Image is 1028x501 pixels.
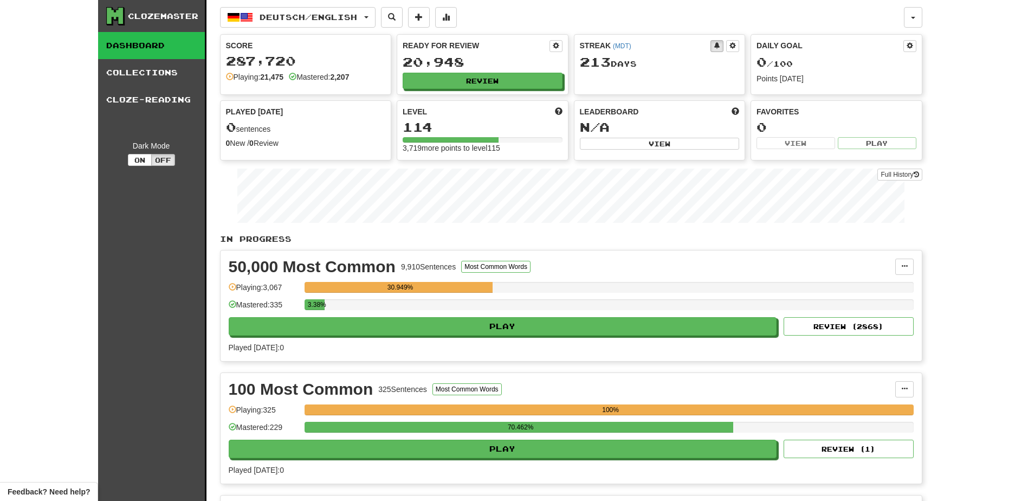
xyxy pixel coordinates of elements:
span: Played [DATE] [226,106,283,117]
span: / 100 [757,59,793,68]
div: Score [226,40,386,51]
button: Play [229,440,777,458]
span: This week in points, UTC [732,106,739,117]
button: Review (1) [784,440,914,458]
div: 20,948 [403,55,563,69]
div: Mastered: [289,72,349,82]
strong: 21,475 [260,73,283,81]
button: Off [151,154,175,166]
a: Dashboard [98,32,205,59]
a: Collections [98,59,205,86]
div: 100% [308,404,914,415]
button: Most Common Words [461,261,531,273]
div: 325 Sentences [378,384,427,395]
button: Review [403,73,563,89]
div: 0 [757,120,916,134]
span: N/A [580,119,610,134]
div: Mastered: 229 [229,422,299,440]
button: More stats [435,7,457,28]
div: 100 Most Common [229,381,373,397]
div: 3,719 more points to level 115 [403,143,563,153]
button: Play [838,137,916,149]
div: sentences [226,120,386,134]
div: Playing: 325 [229,404,299,422]
button: Add sentence to collection [408,7,430,28]
span: Played [DATE]: 0 [229,466,284,474]
span: 213 [580,54,611,69]
strong: 0 [226,139,230,147]
div: Daily Goal [757,40,903,52]
a: Cloze-Reading [98,86,205,113]
span: Deutsch / English [260,12,357,22]
div: 9,910 Sentences [401,261,456,272]
div: 70.462% [308,422,734,433]
span: Leaderboard [580,106,639,117]
div: New / Review [226,138,386,149]
a: Full History [877,169,922,181]
div: 114 [403,120,563,134]
span: 0 [226,119,236,134]
p: In Progress [220,234,922,245]
div: Points [DATE] [757,73,916,84]
span: Played [DATE]: 0 [229,343,284,352]
div: 50,000 Most Common [229,259,396,275]
strong: 2,207 [330,73,349,81]
button: Deutsch/English [220,7,376,28]
button: View [757,137,835,149]
span: Open feedback widget [8,486,90,497]
button: On [128,154,152,166]
a: (MDT) [613,42,631,50]
button: Review (2868) [784,317,914,336]
div: 3.38% [308,299,325,310]
button: Play [229,317,777,336]
div: Clozemaster [128,11,198,22]
div: Mastered: 335 [229,299,299,317]
div: Dark Mode [106,140,197,151]
div: Playing: [226,72,284,82]
div: Ready for Review [403,40,549,51]
div: Streak [580,40,711,51]
button: View [580,138,740,150]
button: Search sentences [381,7,403,28]
div: Playing: 3,067 [229,282,299,300]
span: Score more points to level up [555,106,563,117]
span: 0 [757,54,767,69]
div: 30.949% [308,282,493,293]
button: Most Common Words [432,383,502,395]
div: Favorites [757,106,916,117]
strong: 0 [249,139,254,147]
div: Day s [580,55,740,69]
div: 287,720 [226,54,386,68]
span: Level [403,106,427,117]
